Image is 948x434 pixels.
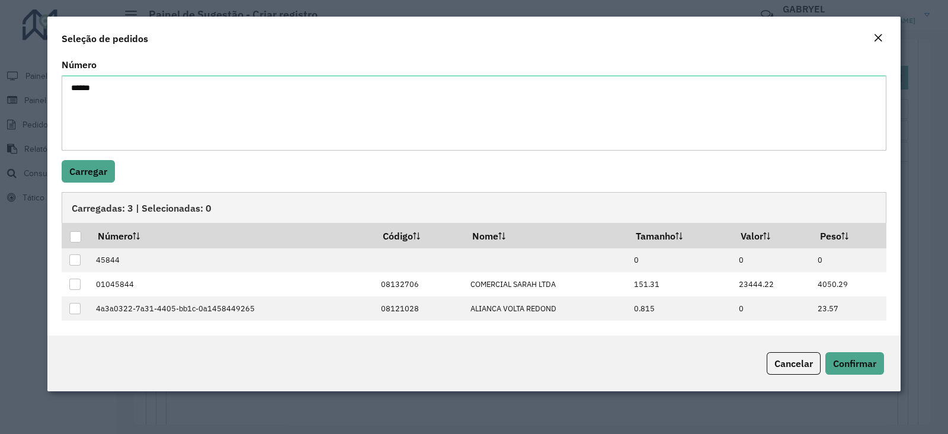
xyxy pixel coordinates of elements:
[825,352,884,375] button: Confirmar
[873,33,883,43] em: Fechar
[812,223,886,248] th: Peso
[62,192,886,223] div: Carregadas: 3 | Selecionadas: 0
[870,31,886,46] button: Close
[812,248,886,273] td: 0
[375,272,465,296] td: 08132706
[812,272,886,296] td: 4050.29
[628,248,733,273] td: 0
[62,58,97,72] label: Número
[733,272,812,296] td: 23444.22
[767,352,821,375] button: Cancelar
[774,358,813,369] span: Cancelar
[628,272,733,296] td: 151.31
[733,296,812,321] td: 0
[89,223,374,248] th: Número
[62,31,148,46] h4: Seleção de pedidos
[812,296,886,321] td: 23.57
[628,296,733,321] td: 0.815
[89,296,374,321] td: 4a3a0322-7a31-4405-bb1c-0a1458449265
[464,272,627,296] td: COMERCIAL SARAH LTDA
[464,296,627,321] td: ALIANCA VOLTA REDOND
[628,223,733,248] th: Tamanho
[833,358,876,369] span: Confirmar
[733,223,812,248] th: Valor
[733,248,812,273] td: 0
[375,223,465,248] th: Código
[375,296,465,321] td: 08121028
[89,272,374,296] td: 01045844
[89,248,374,273] td: 45844
[464,223,627,248] th: Nome
[62,160,115,183] button: Carregar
